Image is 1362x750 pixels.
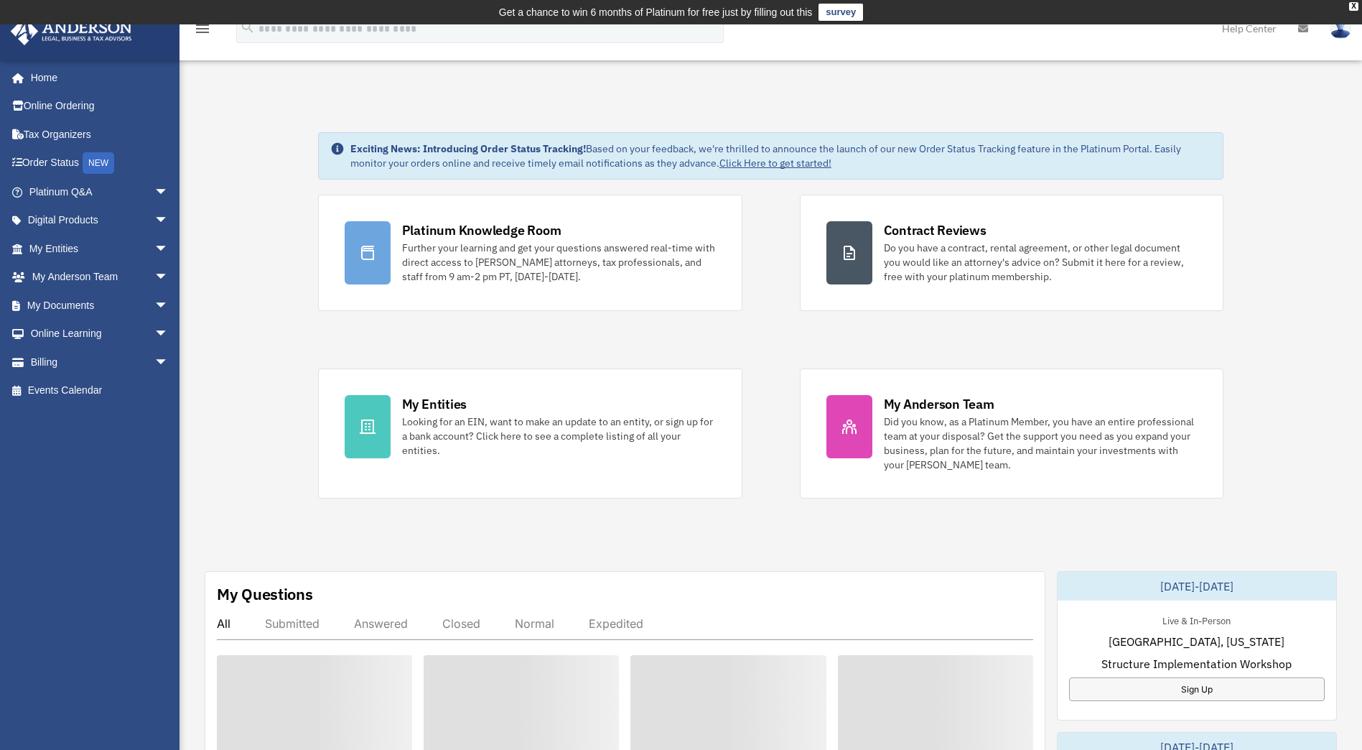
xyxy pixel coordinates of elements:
div: Answered [354,616,408,631]
a: My Anderson Team Did you know, as a Platinum Member, you have an entire professional team at your... [800,369,1224,499]
div: Further your learning and get your questions answered real-time with direct access to [PERSON_NAM... [402,241,716,284]
a: Billingarrow_drop_down [10,348,190,376]
a: Order StatusNEW [10,149,190,178]
span: arrow_drop_down [154,206,183,236]
div: [DATE]-[DATE] [1058,572,1336,601]
span: arrow_drop_down [154,263,183,292]
div: Normal [515,616,554,631]
i: search [240,19,256,35]
span: [GEOGRAPHIC_DATA], [US_STATE] [1109,633,1284,650]
div: Platinum Knowledge Room [402,221,561,239]
a: Events Calendar [10,376,190,405]
div: Get a chance to win 6 months of Platinum for free just by filling out this [499,4,813,21]
a: Platinum Knowledge Room Further your learning and get your questions answered real-time with dire... [318,195,742,311]
div: Do you have a contract, rental agreement, or other legal document you would like an attorney's ad... [884,241,1198,284]
img: Anderson Advisors Platinum Portal [6,17,136,45]
a: My Entities Looking for an EIN, want to make an update to an entity, or sign up for a bank accoun... [318,369,742,499]
div: Based on your feedback, we're thrilled to announce the launch of our new Order Status Tracking fe... [350,142,1212,170]
div: My Questions [217,583,313,605]
span: Structure Implementation Workshop [1101,655,1292,672]
div: NEW [83,152,114,174]
a: menu [194,25,211,37]
a: Sign Up [1069,677,1325,701]
div: close [1349,2,1358,11]
div: Expedited [589,616,643,631]
div: Looking for an EIN, want to make an update to an entity, or sign up for a bank account? Click her... [402,415,716,458]
div: My Entities [402,395,467,413]
div: All [217,616,230,631]
a: Platinum Q&Aarrow_drop_down [10,177,190,206]
a: survey [818,4,863,21]
span: arrow_drop_down [154,291,183,320]
div: Live & In-Person [1151,612,1242,627]
div: Contract Reviews [884,221,986,239]
a: Click Here to get started! [719,157,831,170]
a: Tax Organizers [10,120,190,149]
div: Closed [442,616,480,631]
span: arrow_drop_down [154,348,183,377]
a: Contract Reviews Do you have a contract, rental agreement, or other legal document you would like... [800,195,1224,311]
a: My Anderson Teamarrow_drop_down [10,263,190,292]
span: arrow_drop_down [154,320,183,349]
div: My Anderson Team [884,395,994,413]
a: Home [10,63,183,92]
a: Digital Productsarrow_drop_down [10,206,190,235]
span: arrow_drop_down [154,234,183,264]
img: User Pic [1330,18,1351,39]
a: My Entitiesarrow_drop_down [10,234,190,263]
strong: Exciting News: Introducing Order Status Tracking! [350,142,586,155]
span: arrow_drop_down [154,177,183,207]
div: Submitted [265,616,319,631]
a: Online Learningarrow_drop_down [10,320,190,348]
a: My Documentsarrow_drop_down [10,291,190,320]
i: menu [194,20,211,37]
a: Online Ordering [10,92,190,121]
div: Did you know, as a Platinum Member, you have an entire professional team at your disposal? Get th... [884,415,1198,472]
